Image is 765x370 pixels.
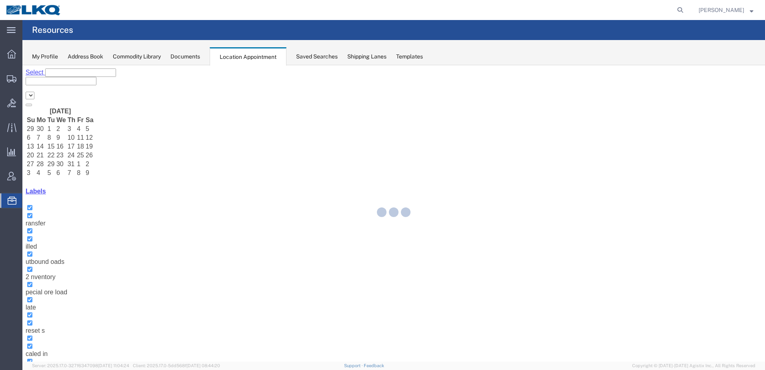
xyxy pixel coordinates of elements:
[63,51,72,59] th: Sa
[14,68,24,76] td: 7
[63,104,72,112] td: 9
[133,363,220,368] span: Client: 2025.17.0-5dd568f
[3,208,33,215] span: 2 nventory
[25,60,33,68] td: 1
[14,42,62,50] th: [DATE]
[34,104,44,112] td: 6
[113,52,161,61] div: Commodity Library
[45,51,54,59] th: Th
[3,262,22,269] span: reset s
[4,60,13,68] td: 29
[32,20,73,40] h4: Resources
[3,4,21,10] span: Select
[5,148,10,153] input: ransfer
[4,68,13,76] td: 6
[3,193,42,200] span: utbound oads
[34,86,44,94] td: 23
[6,4,62,16] img: logo
[5,171,10,176] input: illed
[25,95,33,103] td: 29
[45,68,54,76] td: 10
[98,363,129,368] span: [DATE] 11:04:24
[63,95,72,103] td: 2
[4,95,13,103] td: 27
[3,155,23,161] span: ransfer
[63,77,72,85] td: 19
[45,60,54,68] td: 3
[347,52,387,61] div: Shipping Lanes
[3,223,45,230] span: pecial ore load
[34,68,44,76] td: 9
[54,86,62,94] td: 25
[396,52,423,61] div: Templates
[63,60,72,68] td: 5
[32,363,129,368] span: Server: 2025.17.0-327f6347098
[5,278,10,284] input: caled in
[63,68,72,76] td: 12
[4,86,13,94] td: 20
[186,363,220,368] span: [DATE] 08:44:20
[14,95,24,103] td: 28
[54,68,62,76] td: 11
[296,52,338,61] div: Saved Searches
[54,95,62,103] td: 1
[45,86,54,94] td: 24
[14,77,24,85] td: 14
[45,104,54,112] td: 7
[5,232,10,237] input: late
[14,60,24,68] td: 30
[698,5,754,15] button: [PERSON_NAME]
[4,77,13,85] td: 13
[5,255,10,260] input: reset s
[3,239,14,245] span: late
[3,123,24,129] a: Labels
[54,60,62,68] td: 4
[25,86,33,94] td: 22
[170,52,200,61] div: Documents
[3,285,25,292] span: caled in
[25,51,33,59] th: Tu
[364,363,384,368] a: Feedback
[34,51,44,59] th: We
[4,104,13,112] td: 3
[54,51,62,59] th: Fr
[3,4,23,10] a: Select
[5,217,10,222] input: pecial ore load
[54,77,62,85] td: 18
[34,95,44,103] td: 30
[68,52,103,61] div: Address Book
[3,178,14,185] span: illed
[699,6,744,14] span: Brian Schmidt
[5,186,10,191] input: utbound oads
[25,77,33,85] td: 15
[34,77,44,85] td: 16
[5,201,10,207] input: 2 nventory
[32,52,58,61] div: My Profile
[210,47,286,66] div: Location Appointment
[4,51,13,59] th: Su
[14,104,24,112] td: 4
[45,95,54,103] td: 31
[344,363,364,368] a: Support
[632,362,755,369] span: Copyright © [DATE]-[DATE] Agistix Inc., All Rights Reserved
[45,77,54,85] td: 17
[63,86,72,94] td: 26
[25,104,33,112] td: 5
[14,51,24,59] th: Mo
[34,60,44,68] td: 2
[14,86,24,94] td: 21
[25,68,33,76] td: 8
[54,104,62,112] td: 8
